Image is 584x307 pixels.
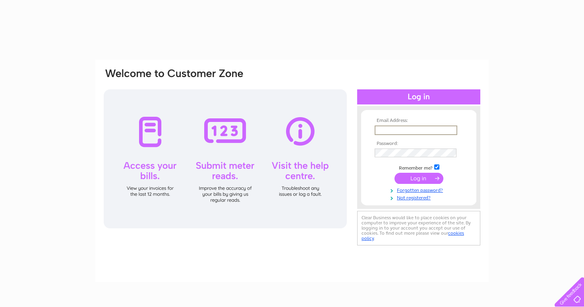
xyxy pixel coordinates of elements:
[375,186,465,193] a: Forgotten password?
[394,173,443,184] input: Submit
[373,118,465,124] th: Email Address:
[373,141,465,147] th: Password:
[357,211,480,245] div: Clear Business would like to place cookies on your computer to improve your experience of the sit...
[362,230,464,241] a: cookies policy
[373,163,465,171] td: Remember me?
[375,193,465,201] a: Not registered?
